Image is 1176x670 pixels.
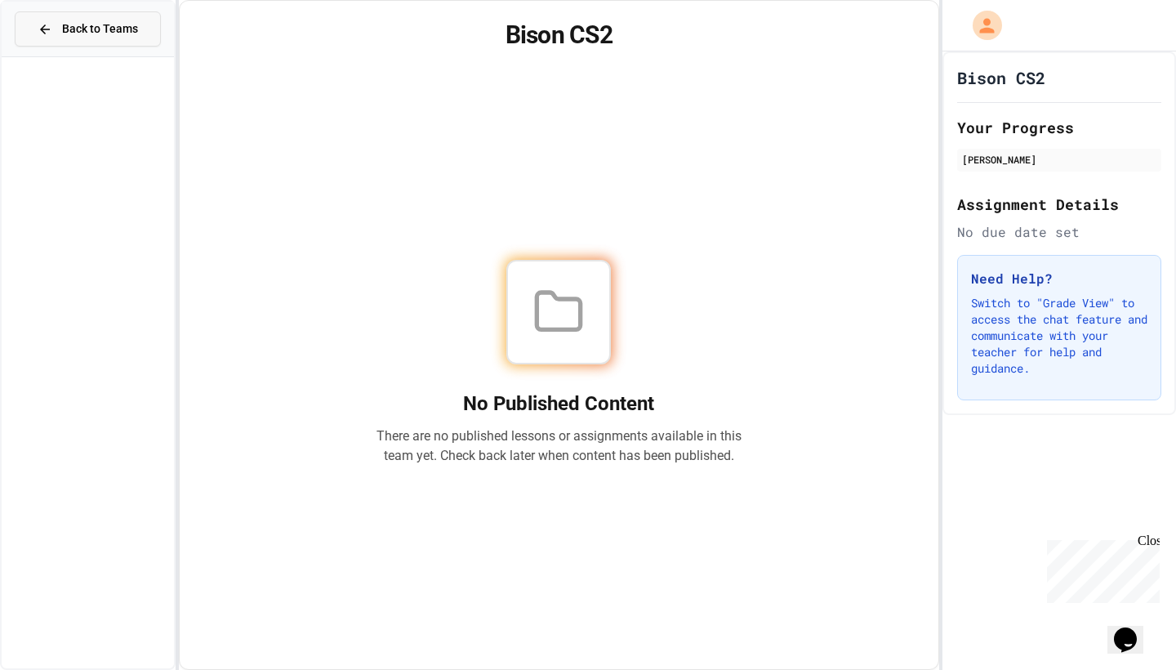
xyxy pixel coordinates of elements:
p: There are no published lessons or assignments available in this team yet. Check back later when c... [376,427,742,466]
div: Chat with us now!Close [7,7,113,104]
h1: Bison CS2 [957,66,1045,89]
div: [PERSON_NAME] [962,152,1156,167]
h2: No Published Content [376,391,742,417]
h2: Assignment Details [957,193,1161,216]
iframe: chat widget [1040,534,1160,603]
h2: Your Progress [957,116,1161,139]
span: Back to Teams [62,20,138,38]
h1: Bison CS2 [199,20,919,50]
iframe: chat widget [1107,605,1160,654]
div: No due date set [957,222,1161,242]
h3: Need Help? [971,269,1147,288]
p: Switch to "Grade View" to access the chat feature and communicate with your teacher for help and ... [971,295,1147,377]
button: Back to Teams [15,11,161,47]
div: My Account [955,7,1006,44]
